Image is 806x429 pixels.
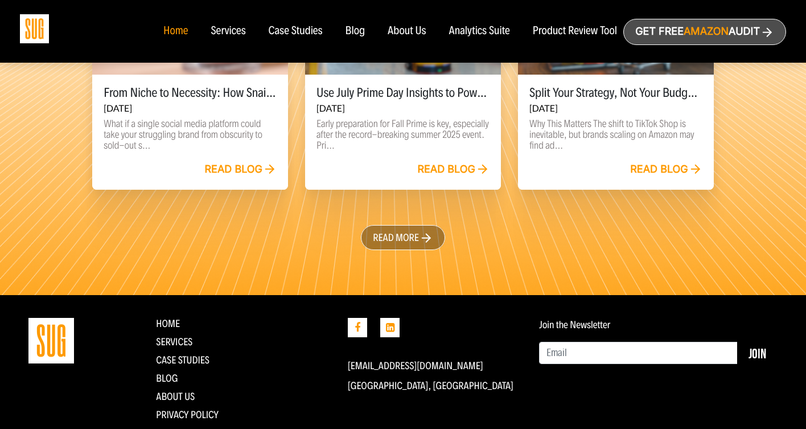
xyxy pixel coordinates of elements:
a: Blog [346,25,365,38]
a: Read blog [630,164,702,176]
a: About Us [156,390,195,403]
a: Read blog [205,164,277,176]
a: Get freeAmazonAudit [623,19,786,45]
label: Join the Newsletter [539,319,610,330]
h6: [DATE] [316,103,490,114]
a: Read blog [417,164,490,176]
a: Home [156,317,180,330]
h6: [DATE] [104,103,277,114]
h5: From Niche to Necessity: How Snail Mucin Went Viral on TikTok [104,86,277,100]
h5: Use July Prime Day Insights to Power Your Fall Prime Strategy [316,86,490,100]
a: [EMAIL_ADDRESS][DOMAIN_NAME] [348,359,483,372]
p: Why This Matters The shift to TikTok Shop is inevitable, but brands scaling on Amazon may find ad... [529,119,702,151]
p: [GEOGRAPHIC_DATA], [GEOGRAPHIC_DATA] [348,380,523,391]
a: Analytics Suite [449,25,510,38]
a: Privacy Policy [156,408,219,421]
a: Services [156,336,192,348]
img: Straight Up Growth [28,318,74,363]
p: Early preparation for Fall Prime is key, especially after the record-breaking summer 2025 event. ... [316,119,490,151]
h5: Split Your Strategy, Not Your Budget: Amazon and TikTok Shop Tips [529,86,702,100]
img: Sug [20,14,49,43]
a: About Us [388,25,426,38]
a: CASE STUDIES [156,354,209,366]
input: Email [539,342,738,365]
span: Amazon [684,26,729,38]
a: Home [163,25,188,38]
button: Join [737,342,778,365]
a: Case Studies [269,25,323,38]
a: Services [211,25,245,38]
a: Read more [361,225,445,250]
a: Blog [156,372,178,385]
a: Product Review Tool [533,25,617,38]
h6: [DATE] [529,103,702,114]
p: What if a single social media platform could take your struggling brand from obscurity to sold-ou... [104,119,277,151]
